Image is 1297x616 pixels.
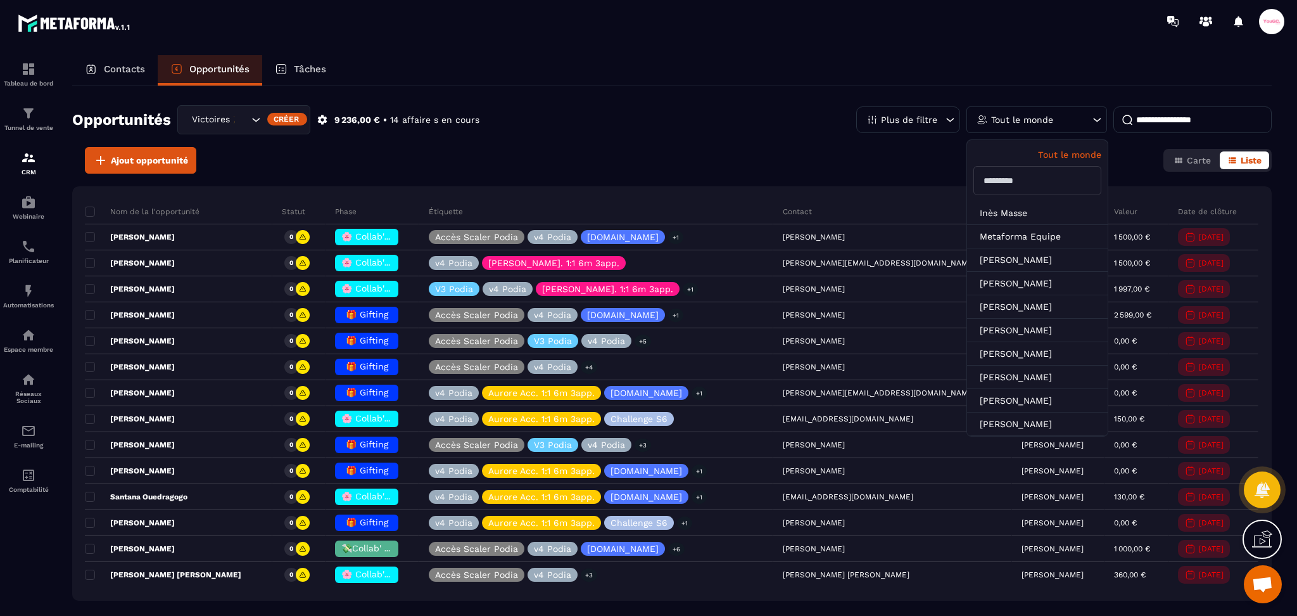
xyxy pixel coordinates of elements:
[346,387,388,397] span: 🎁 Gifting
[435,440,518,449] p: Accès Scaler Podia
[668,542,685,556] p: +6
[18,11,132,34] img: logo
[289,492,293,501] p: 0
[435,285,473,293] p: V3 Podia
[3,229,54,274] a: schedulerschedulerPlanificateur
[1022,518,1084,527] p: [PERSON_NAME]
[3,363,54,414] a: social-networksocial-networkRéseaux Sociaux
[542,285,673,293] p: [PERSON_NAME]. 1:1 6m 3app.
[1114,414,1144,423] p: 150,00 €
[3,414,54,458] a: emailemailE-mailing
[534,570,571,579] p: v4 Podia
[21,372,36,387] img: social-network
[488,492,595,501] p: Aurore Acc. 1:1 6m 3app.
[1114,233,1150,241] p: 1 500,00 €
[111,154,188,167] span: Ajout opportunité
[289,518,293,527] p: 0
[692,465,707,478] p: +1
[435,492,472,501] p: v4 Podia
[435,233,518,241] p: Accès Scaler Podia
[85,518,175,528] p: [PERSON_NAME]
[289,233,293,241] p: 0
[3,302,54,309] p: Automatisations
[85,388,175,398] p: [PERSON_NAME]
[3,124,54,131] p: Tunnel de vente
[346,439,388,449] span: 🎁 Gifting
[435,570,518,579] p: Accès Scaler Podia
[21,195,36,210] img: automations
[346,361,388,371] span: 🎁 Gifting
[668,231,683,244] p: +1
[3,169,54,176] p: CRM
[72,107,171,132] h2: Opportunités
[85,570,241,580] p: [PERSON_NAME] [PERSON_NAME]
[1199,311,1224,319] p: [DATE]
[21,283,36,298] img: automations
[1187,155,1211,165] span: Carte
[85,336,175,346] p: [PERSON_NAME]
[1022,570,1084,579] p: [PERSON_NAME]
[534,544,571,553] p: v4 Podia
[967,202,1108,225] li: Inès Masse
[1114,518,1137,527] p: 0,00 €
[3,185,54,229] a: automationsautomationsWebinaire
[435,466,472,475] p: v4 Podia
[611,518,667,527] p: Challenge S6
[488,466,595,475] p: Aurore Acc. 1:1 6m 3app.
[587,233,659,241] p: [DOMAIN_NAME]
[1022,440,1084,449] p: [PERSON_NAME]
[967,225,1108,248] li: Metaforma Equipe
[783,207,812,217] p: Contact
[611,414,667,423] p: Challenge S6
[85,284,175,294] p: [PERSON_NAME]
[289,311,293,319] p: 0
[1199,363,1224,371] p: [DATE]
[177,105,310,134] div: Search for option
[85,232,175,242] p: [PERSON_NAME]
[341,283,418,293] span: 🌸 Collab' -1000€
[294,63,326,75] p: Tâches
[435,337,518,345] p: Accès Scaler Podia
[1114,440,1137,449] p: 0,00 €
[1166,151,1218,169] button: Carte
[967,295,1108,319] li: [PERSON_NAME]
[346,309,388,319] span: 🎁 Gifting
[3,257,54,264] p: Planificateur
[1022,466,1084,475] p: [PERSON_NAME]
[881,115,937,124] p: Plus de filtre
[1199,492,1224,501] p: [DATE]
[534,337,572,345] p: V3 Podia
[3,96,54,141] a: formationformationTunnel de vente
[289,259,293,267] p: 0
[1114,259,1150,267] p: 1 500,00 €
[289,466,293,475] p: 0
[967,319,1108,342] li: [PERSON_NAME]
[435,388,472,397] p: v4 Podia
[85,414,175,424] p: [PERSON_NAME]
[21,61,36,77] img: formation
[189,113,236,127] span: Victoires 🎉
[1114,466,1137,475] p: 0,00 €
[21,106,36,121] img: formation
[1114,311,1151,319] p: 2 599,00 €
[1114,285,1149,293] p: 1 997,00 €
[289,285,293,293] p: 0
[21,328,36,343] img: automations
[967,366,1108,389] li: [PERSON_NAME]
[289,363,293,371] p: 0
[289,544,293,553] p: 0
[967,342,1108,366] li: [PERSON_NAME]
[1199,466,1224,475] p: [DATE]
[1022,492,1084,501] p: [PERSON_NAME]
[534,440,572,449] p: V3 Podia
[341,543,416,553] span: 💸Collab' +1000€
[3,442,54,449] p: E-mailing
[991,115,1053,124] p: Tout le monde
[435,311,518,319] p: Accès Scaler Podia
[3,274,54,318] a: automationsautomationsAutomatisations
[158,55,262,86] a: Opportunités
[3,458,54,503] a: accountantaccountantComptabilité
[435,544,518,553] p: Accès Scaler Podia
[488,414,595,423] p: Aurore Acc. 1:1 6m 3app.
[534,363,571,371] p: v4 Podia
